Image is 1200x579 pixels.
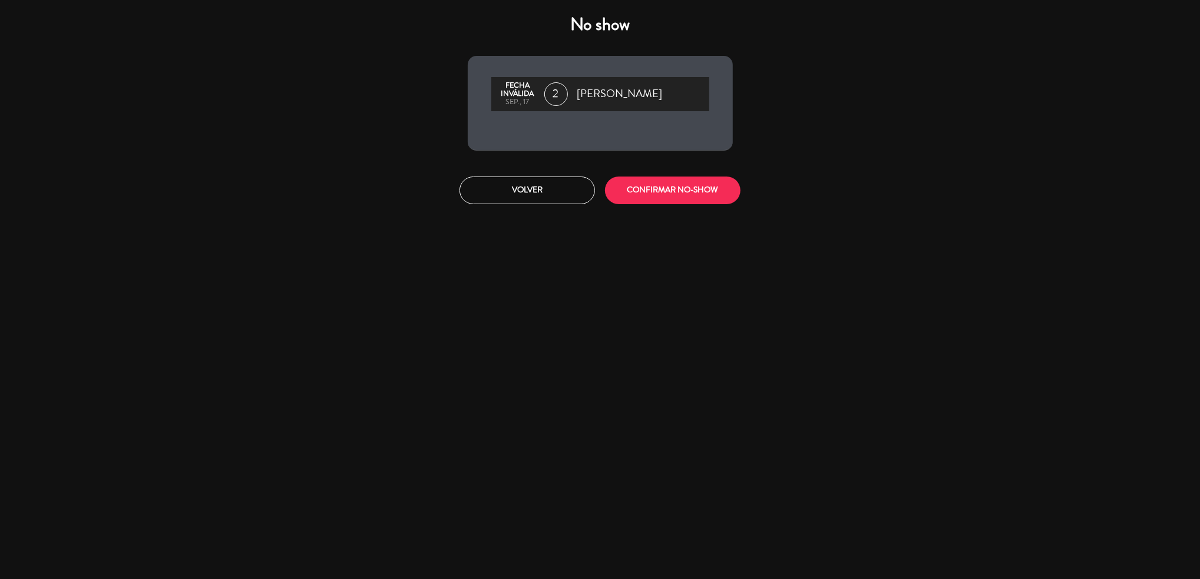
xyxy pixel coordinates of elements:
h4: No show [468,14,733,35]
button: CONFIRMAR NO-SHOW [605,177,741,204]
span: 2 [544,82,568,106]
button: Volver [459,177,595,204]
div: sep., 17 [497,98,538,107]
div: Fecha inválida [497,82,538,98]
span: [PERSON_NAME] [577,85,663,103]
